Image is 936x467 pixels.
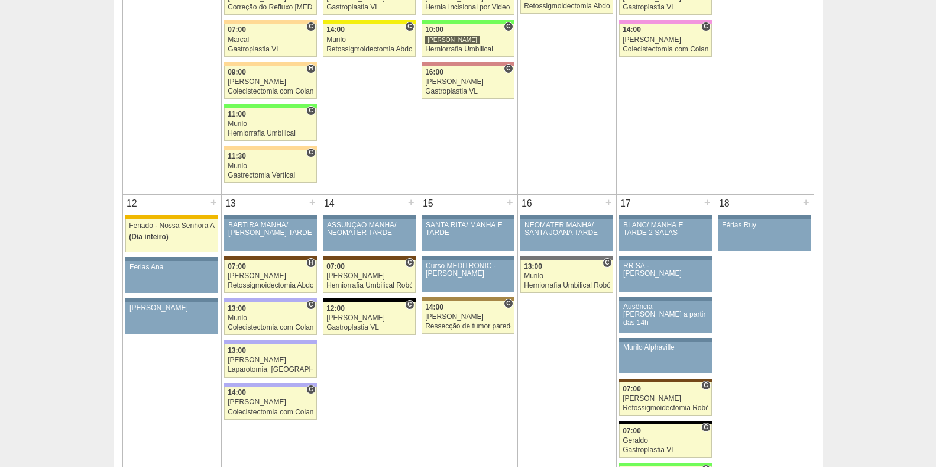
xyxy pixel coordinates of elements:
div: Gastroplastia VL [425,88,511,95]
div: Herniorrafia Umbilical [228,130,313,137]
span: 09:00 [228,68,246,76]
div: Key: Bartira [224,20,316,24]
div: Gastroplastia VL [623,4,708,11]
div: Ferias Ana [129,263,214,271]
div: Marcal [228,36,313,44]
div: ASSUNÇÃO MANHÃ/ NEOMATER TARDE [327,221,412,237]
div: Key: Aviso [323,215,415,219]
div: [PERSON_NAME] [228,78,313,86]
span: Consultório [701,22,710,31]
div: Gastroplastia VL [623,446,708,454]
a: C 13:00 Murilo Colecistectomia com Colangiografia VL [224,302,316,335]
a: Feriado - Nossa Senhora Aparecida (Dia inteiro) [125,219,218,252]
div: Ausência [PERSON_NAME] a partir das 14h [623,303,708,327]
div: Key: Albert Einstein [619,20,711,24]
div: Key: Santa Joana [619,379,711,382]
span: Consultório [306,22,315,31]
a: C 14:00 [PERSON_NAME] Ressecção de tumor parede abdominal pélvica [422,301,514,334]
div: 15 [419,195,438,212]
span: 14:00 [425,303,443,311]
span: Consultório [405,22,414,31]
a: Férias Ruy [718,219,810,251]
span: 11:30 [228,152,246,160]
div: [PERSON_NAME] [326,272,412,280]
div: Herniorrafia Umbilical Robótica [326,282,412,289]
div: Gastroplastia VL [326,324,412,331]
div: Key: Christóvão da Gama [224,340,316,344]
div: Feriado - Nossa Senhora Aparecida [129,222,215,230]
div: Colecistectomia com Colangiografia VL [228,88,313,95]
span: Consultório [701,381,710,390]
div: Key: Santa Rita [323,20,415,24]
div: Laparotomia, [GEOGRAPHIC_DATA], Drenagem, Bridas VL [228,366,313,373]
div: [PERSON_NAME] [425,78,511,86]
div: Gastrectomia Vertical [228,172,313,179]
a: C 07:00 Marcal Gastroplastia VL [224,24,316,57]
a: Ferias Ana [125,261,218,293]
span: Consultório [504,299,513,308]
span: 07:00 [228,262,246,270]
div: Key: Aviso [619,338,711,342]
div: Key: Aviso [125,257,218,261]
div: + [801,195,811,210]
div: Key: Aviso [422,215,514,219]
div: [PERSON_NAME] [425,313,511,321]
div: Key: Christóvão da Gama [224,383,316,387]
a: ASSUNÇÃO MANHÃ/ NEOMATER TARDE [323,219,415,251]
span: Hospital [306,258,315,268]
div: + [505,195,515,210]
a: BARTIRA MANHÃ/ [PERSON_NAME] TARDE [224,219,316,251]
a: H 07:00 [PERSON_NAME] Retossigmoidectomia Abdominal VL [224,260,316,293]
div: Key: Feriado [125,215,218,219]
div: Key: Aviso [619,215,711,219]
span: 07:00 [623,427,641,435]
a: C 14:00 [PERSON_NAME] Colecistectomia com Colangiografia VL [619,24,711,57]
span: Consultório [504,22,513,31]
span: 07:00 [228,25,246,34]
div: + [307,195,318,210]
div: [PERSON_NAME] [129,304,214,312]
a: C 16:00 [PERSON_NAME] Gastroplastia VL [422,66,514,99]
div: 17 [617,195,635,212]
span: 07:00 [623,385,641,393]
div: + [209,195,219,210]
div: Key: Blanc [619,421,711,424]
span: Consultório [504,64,513,73]
div: Retossigmoidectomia Abdominal VL [228,282,313,289]
div: 12 [123,195,141,212]
div: NEOMATER MANHÃ/ SANTA JOANA TARDE [524,221,609,237]
div: 16 [518,195,536,212]
div: [PERSON_NAME] [623,36,708,44]
div: Key: Brasil [224,104,316,108]
div: 13 [222,195,240,212]
span: 14:00 [326,25,345,34]
a: C 07:00 Geraldo Gastroplastia VL [619,424,711,458]
div: Key: Bartira [224,62,316,66]
div: Key: Bartira [224,146,316,150]
div: Murilo Alphaville [623,344,708,352]
div: Murilo [524,272,610,280]
div: Ressecção de tumor parede abdominal pélvica [425,323,511,330]
div: Murilo [228,120,313,128]
div: Key: Aviso [520,215,613,219]
div: Key: Blanc [323,298,415,302]
div: Murilo [326,36,412,44]
div: 18 [715,195,734,212]
div: + [406,195,416,210]
a: Murilo Alphaville [619,342,711,373]
div: Geraldo [623,437,708,445]
span: Consultório [306,148,315,157]
div: Key: Aviso [422,256,514,260]
span: 11:00 [228,110,246,118]
span: 10:00 [425,25,443,34]
span: 14:00 [623,25,641,34]
span: Consultório [405,258,414,268]
div: Key: Santa Joana [323,256,415,260]
a: [PERSON_NAME] [125,302,218,334]
div: Murilo [228,162,313,170]
div: Retossigmoidectomia Abdominal VL [524,2,610,10]
div: Key: Oswaldo Cruz Paulista [422,297,514,301]
div: Colecistectomia com Colangiografia VL [228,324,313,331]
div: Retossigmoidectomia Robótica [623,404,708,412]
div: Key: Aviso [718,215,810,219]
